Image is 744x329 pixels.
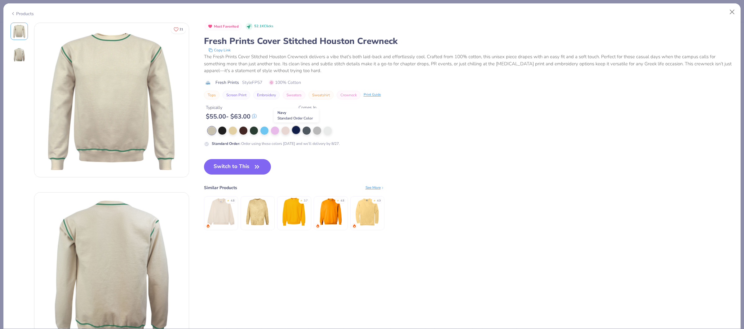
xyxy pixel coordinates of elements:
span: Most Favorited [214,25,239,28]
div: The Fresh Prints Cover Stitched Houston Crewneck delivers a vibe that's both laid-back and effort... [204,53,734,74]
div: Fresh Prints Cover Stitched Houston Crewneck [204,35,734,47]
img: trending.gif [316,224,320,228]
div: 4.8 [231,199,234,203]
button: Like [171,25,186,34]
img: Front [12,24,27,39]
div: 3.7 [304,199,308,203]
span: 21 [179,28,183,31]
div: Similar Products [204,184,237,191]
div: ★ [373,199,376,201]
div: Typically [206,104,257,111]
img: Most Favorited sort [208,24,213,29]
span: Fresh Prints [215,79,239,86]
button: Close [726,6,738,18]
div: 4.8 [340,199,344,203]
span: Standard Order Color [277,116,313,121]
button: Switch to This [204,159,271,175]
div: ★ [337,199,339,201]
button: Screen Print [223,91,250,99]
div: ★ [300,199,303,201]
img: Comfort Colors Adult Color Blast Crewneck Sweatshirt [243,197,272,227]
div: Products [11,11,34,17]
img: Back [12,47,27,62]
span: 100% Cotton [269,79,301,86]
div: See More [365,185,384,190]
img: brand logo [204,80,212,85]
button: Badge Button [205,23,242,31]
strong: Standard Order : [212,141,240,146]
img: Independent Trading Co. Legend - Premium Heavyweight Cross-Grain Sweatshirt [279,197,309,227]
button: Embroidery [253,91,280,99]
img: Comfort Colors Adult Crewneck Sweatshirt [352,197,382,227]
img: trending.gif [352,224,356,228]
div: Order using these colors [DATE] and we’ll delivery by 8/27. [212,141,340,146]
img: Fresh Prints Denver Mock Neck Heavyweight Sweatshirt [206,197,236,227]
img: Gildan Adult Heavy Blend Adult 8 Oz. 50/50 Fleece Crew [316,197,345,227]
div: ★ [227,199,229,201]
button: Sweaters [283,91,305,99]
div: Print Guide [364,92,381,97]
button: Tops [204,91,219,99]
button: Crewneck [337,91,361,99]
img: trending.gif [206,224,210,228]
div: Comes In [299,104,317,111]
div: $ 55.00 - $ 63.00 [206,113,257,120]
div: 4.9 [377,199,381,203]
button: copy to clipboard [206,47,232,53]
span: 52.1K Clicks [254,24,273,29]
img: Front [34,23,189,177]
button: Sweatshirt [308,91,334,99]
span: Style FP57 [242,79,262,86]
div: Navy [274,108,319,123]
